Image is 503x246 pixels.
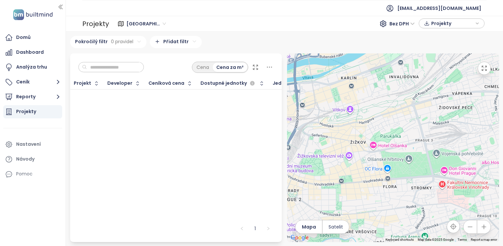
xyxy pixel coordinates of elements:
div: Pokročilý filtr [70,36,146,48]
span: Mapa [302,223,316,231]
a: Nastavení [3,138,62,151]
div: Jednotky celkem [273,81,314,85]
div: Cena za m² [213,63,247,72]
img: Google [289,233,310,242]
div: button [422,18,481,28]
div: Developer [107,81,132,85]
a: Návody [3,153,62,166]
div: Dashboard [16,48,44,56]
div: Návody [16,155,35,163]
li: 1 [250,223,260,234]
span: Praha [126,19,166,29]
div: Domů [16,33,31,42]
span: Map data ©2025 Google [418,238,454,241]
button: Ceník [3,76,62,89]
div: Projekty [82,17,109,30]
span: Bez DPH [389,19,415,29]
div: Pomoc [3,168,62,181]
a: Analýza trhu [3,61,62,74]
span: right [266,227,270,231]
span: left [240,227,244,231]
a: Report a map error [471,238,497,241]
button: left [237,223,247,234]
a: Projekty [3,105,62,118]
div: Projekty [16,108,36,116]
a: Open this area in Google Maps (opens a new window) [289,233,310,242]
button: Satelit [323,220,349,233]
div: Cena [193,63,213,72]
div: Pomoc [16,170,33,178]
a: Terms (opens in new tab) [458,238,467,241]
div: Nastavení [16,140,41,148]
li: Předchozí strana [237,223,247,234]
button: Mapa [296,220,322,233]
a: 1 [250,224,260,233]
button: Keyboard shortcuts [385,237,414,242]
span: 0 pravidel [111,38,133,45]
div: Přidat filtr [150,36,202,48]
span: [EMAIL_ADDRESS][DOMAIN_NAME] [397,0,481,16]
button: right [263,223,274,234]
a: Domů [3,31,62,44]
div: Analýza trhu [16,63,47,71]
li: Následující strana [263,223,274,234]
div: Dostupné jednotky [200,79,256,87]
div: Projekt [74,81,91,85]
span: Satelit [329,223,343,231]
a: Dashboard [3,46,62,59]
span: Projekty [431,18,474,28]
div: Ceníková cena [148,81,184,85]
span: Dostupné jednotky [200,81,247,85]
button: Reporty [3,90,62,104]
img: logo [11,8,55,21]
